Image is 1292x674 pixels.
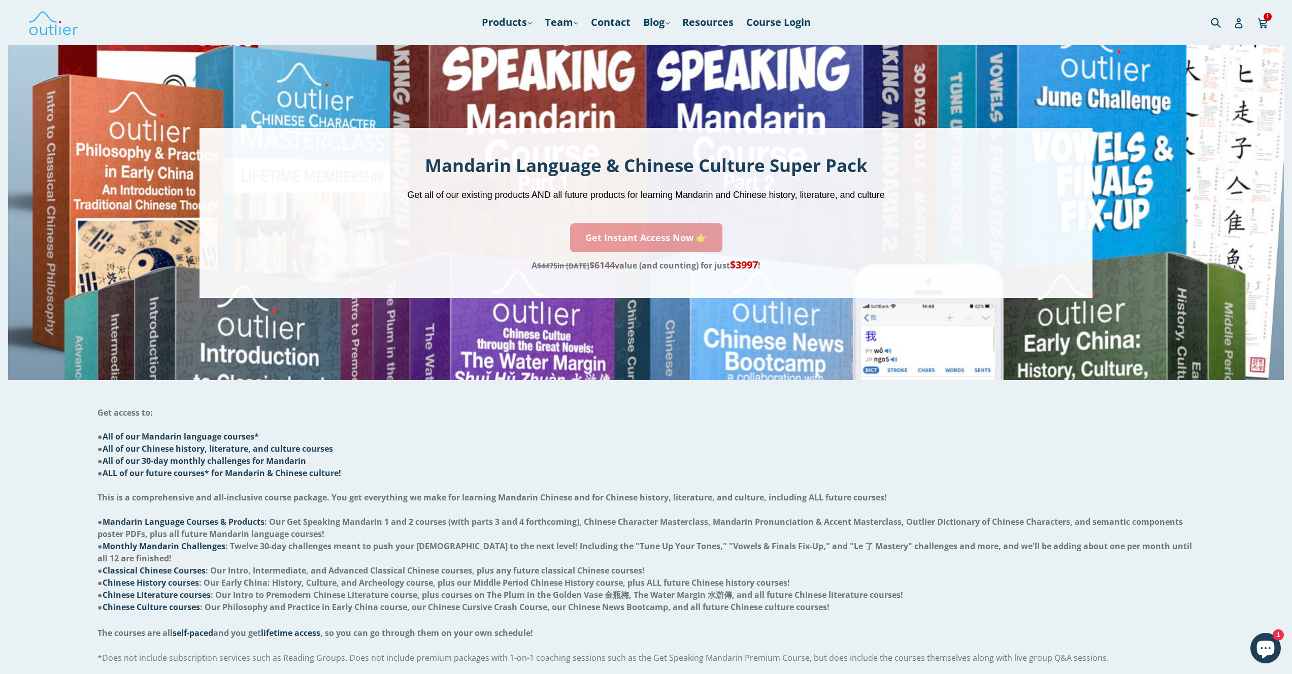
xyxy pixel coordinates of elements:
[1257,11,1269,34] a: 1
[477,13,537,31] a: Products
[103,431,259,442] span: All of our Mandarin language courses*
[638,13,675,31] a: Blog
[324,153,968,177] h1: Mandarin Language & Chinese Culture Super Pack
[537,261,589,271] s: in [DATE]
[537,261,557,271] span: $4475
[97,589,903,600] span: ● : Our Intro to Premodern Chinese Literature course, plus courses on The Plum in the Golden Vase...
[97,652,1109,663] span: *Does not include subscription services such as Reading Groups. Does not include premium packages...
[213,627,261,638] span: and you get
[173,627,320,638] span: self-paced lifetime access
[1264,13,1272,20] span: 1
[103,467,341,479] span: ALL of our future courses* for Mandarin & Chinese culture!
[1247,633,1284,666] inbox-online-store-chat: Shopify online store chat
[103,443,333,454] span: All of our Chinese history, literature, and culture courses
[103,455,306,466] span: All of our 30-day monthly challenges for Mandarin
[1208,12,1236,32] input: Search
[532,260,760,271] span: A value (and counting) for just !
[97,627,533,638] span: The courses are all , so you can go through them on your own schedule!
[97,455,306,466] span: ●
[28,8,79,37] img: Outlier Linguistics
[103,601,200,613] span: Chinese Culture courses
[103,577,199,588] span: Chinese History courses
[103,541,225,552] span: Monthly Mandarin Challenges
[741,13,816,31] a: Course Login
[97,407,153,418] span: Get access to:
[103,589,211,600] span: Chinese Literature courses
[103,565,206,576] span: Classical Chinese Courses
[97,443,333,454] span: ●
[677,13,739,31] a: Resources
[589,259,615,271] span: $6144
[97,431,259,442] span: ●
[97,577,790,588] span: ● : Our Early China: History, Culture, and Archeology course, plus our Middle Period Chinese Hist...
[97,467,341,479] span: ●
[586,13,636,31] a: Contact
[570,223,722,252] a: Get Instant Access Now 👉
[97,601,830,613] span: ● : Our Philosophy and Practice in Early China course, our Chinese Cursive Crash Course, our Chin...
[103,516,264,527] span: Mandarin Language Courses & Products
[540,13,583,31] a: Team
[97,565,645,576] span: ● : Our Intro, Intermediate, and Advanced Classical Chinese courses, plus any future classical Ch...
[97,516,1183,540] span: ● : Our Get Speaking Mandarin 1 and 2 courses (with parts 3 and 4 forthcoming), Chinese Character...
[730,258,758,272] span: $3997
[97,541,1192,564] span: ● : Twelve 30-day challenges meant to push your [DEMOGRAPHIC_DATA] to the next level! Including t...
[97,492,887,503] span: This is a comprehensive and all-inclusive course package. You get everything we make for learning...
[407,190,884,200] span: Get all of our existing products AND all future products for learning Mandarin and Chinese histor...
